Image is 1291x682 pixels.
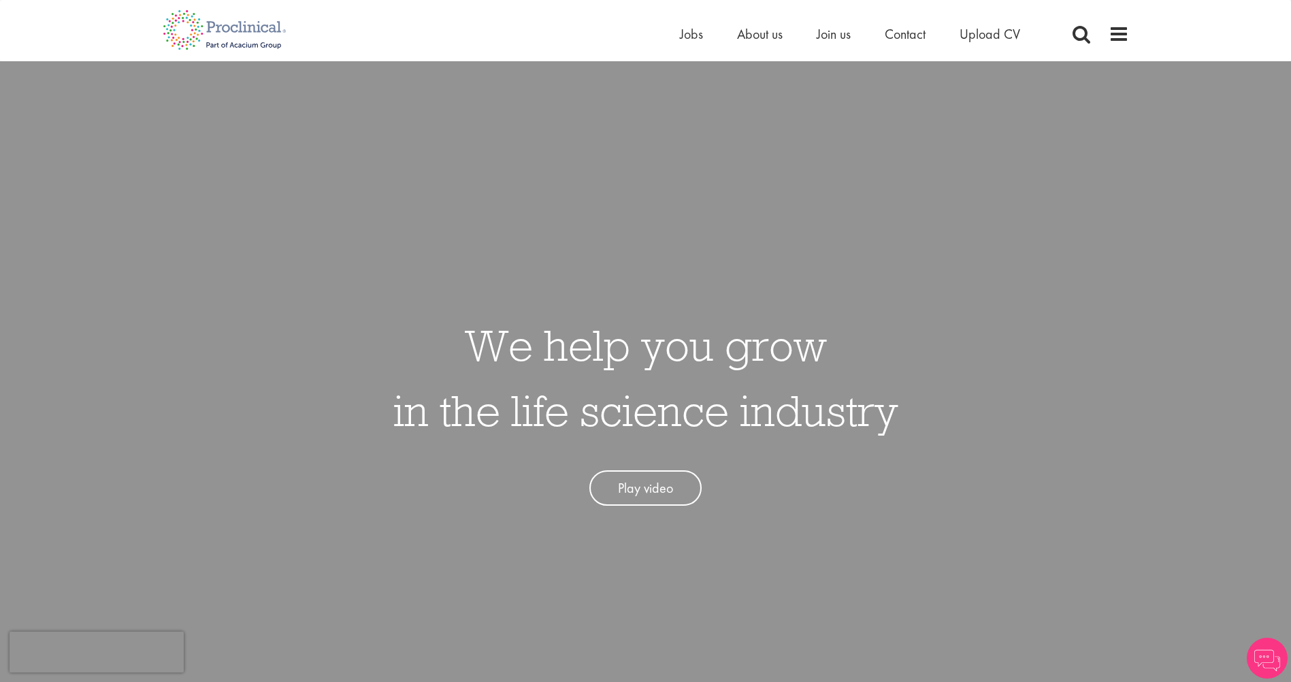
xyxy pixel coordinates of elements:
[885,25,926,43] a: Contact
[589,470,702,506] a: Play video
[737,25,783,43] a: About us
[817,25,851,43] a: Join us
[393,312,898,443] h1: We help you grow in the life science industry
[960,25,1020,43] a: Upload CV
[1247,638,1288,679] img: Chatbot
[680,25,703,43] a: Jobs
